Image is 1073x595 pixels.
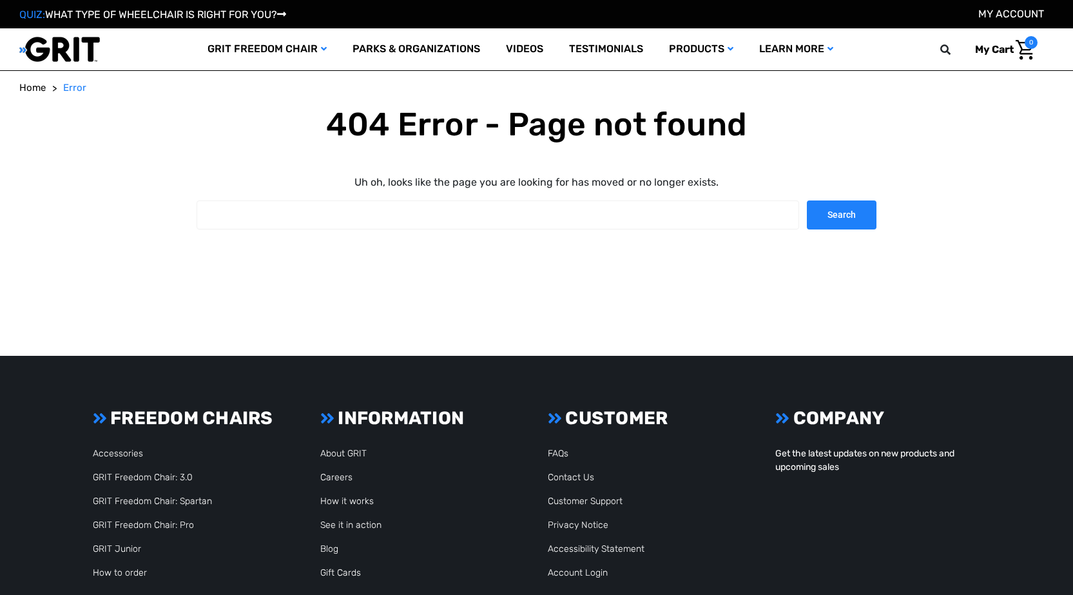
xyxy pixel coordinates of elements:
a: Error [63,81,86,95]
a: FAQs [548,448,568,459]
img: Cart [1016,40,1034,60]
a: GRIT Freedom Chair: 3.0 [93,472,193,483]
a: Customer Support [548,496,623,507]
a: Videos [493,28,556,70]
a: Testimonials [556,28,656,70]
a: QUIZ:WHAT TYPE OF WHEELCHAIR IS RIGHT FOR YOU? [19,8,286,21]
nav: Breadcrumb [19,81,1054,95]
a: About GRIT [320,448,367,459]
a: Privacy Notice [548,520,608,531]
a: Contact Us [548,472,594,483]
iframe: Form 0 [775,484,980,591]
input: Search [807,200,876,229]
a: Accessibility Statement [548,543,644,554]
a: Gift Cards [320,567,361,578]
a: Account [978,8,1044,20]
p: Uh oh, looks like the page you are looking for has moved or no longer exists. [197,175,876,190]
a: Cart with 0 items [965,36,1038,63]
a: Products [656,28,746,70]
a: Learn More [746,28,846,70]
a: How it works [320,496,374,507]
a: GRIT Freedom Chair: Spartan [93,496,212,507]
h3: COMPANY [775,407,980,429]
h3: CUSTOMER [548,407,753,429]
span: Home [19,82,46,93]
a: GRIT Junior [93,543,141,554]
h3: FREEDOM CHAIRS [93,407,298,429]
span: My Cart [975,43,1014,55]
p: Get the latest updates on new products and upcoming sales [775,447,980,474]
img: GRIT All-Terrain Wheelchair and Mobility Equipment [19,36,100,63]
a: Account Login [548,567,608,578]
a: See it in action [320,520,382,531]
a: Blog [320,543,338,554]
a: Home [19,81,46,95]
input: Search [946,36,965,63]
span: 0 [1025,36,1038,49]
a: GRIT Freedom Chair [195,28,340,70]
a: Parks & Organizations [340,28,493,70]
span: Error [63,82,86,93]
a: How to order [93,567,147,578]
h1: 404 Error - Page not found [197,105,876,144]
a: GRIT Freedom Chair: Pro [93,520,194,531]
a: Accessories [93,448,143,459]
h3: INFORMATION [320,407,525,429]
a: Careers [320,472,353,483]
span: QUIZ: [19,8,45,21]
